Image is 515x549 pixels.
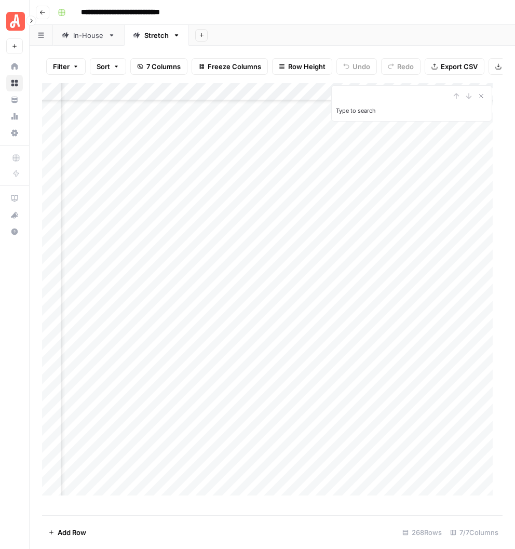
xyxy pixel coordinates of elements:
[146,61,181,72] span: 7 Columns
[6,207,23,223] button: What's new?
[130,58,187,75] button: 7 Columns
[272,58,332,75] button: Row Height
[398,524,446,541] div: 268 Rows
[336,58,377,75] button: Undo
[441,61,478,72] span: Export CSV
[7,207,22,223] div: What's new?
[144,30,169,41] div: Stretch
[6,108,23,125] a: Usage
[6,190,23,207] a: AirOps Academy
[192,58,268,75] button: Freeze Columns
[46,58,86,75] button: Filter
[6,223,23,240] button: Help + Support
[336,107,376,114] label: Type to search
[381,58,421,75] button: Redo
[6,91,23,108] a: Your Data
[6,125,23,141] a: Settings
[58,527,86,538] span: Add Row
[446,524,503,541] div: 7/7 Columns
[73,30,104,41] div: In-House
[90,58,126,75] button: Sort
[6,75,23,91] a: Browse
[397,61,414,72] span: Redo
[53,61,70,72] span: Filter
[6,12,25,31] img: Angi Logo
[42,524,92,541] button: Add Row
[288,61,326,72] span: Row Height
[353,61,370,72] span: Undo
[6,8,23,34] button: Workspace: Angi
[208,61,261,72] span: Freeze Columns
[53,25,124,46] a: In-House
[124,25,189,46] a: Stretch
[97,61,110,72] span: Sort
[475,90,487,102] button: Close Search
[425,58,484,75] button: Export CSV
[6,58,23,75] a: Home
